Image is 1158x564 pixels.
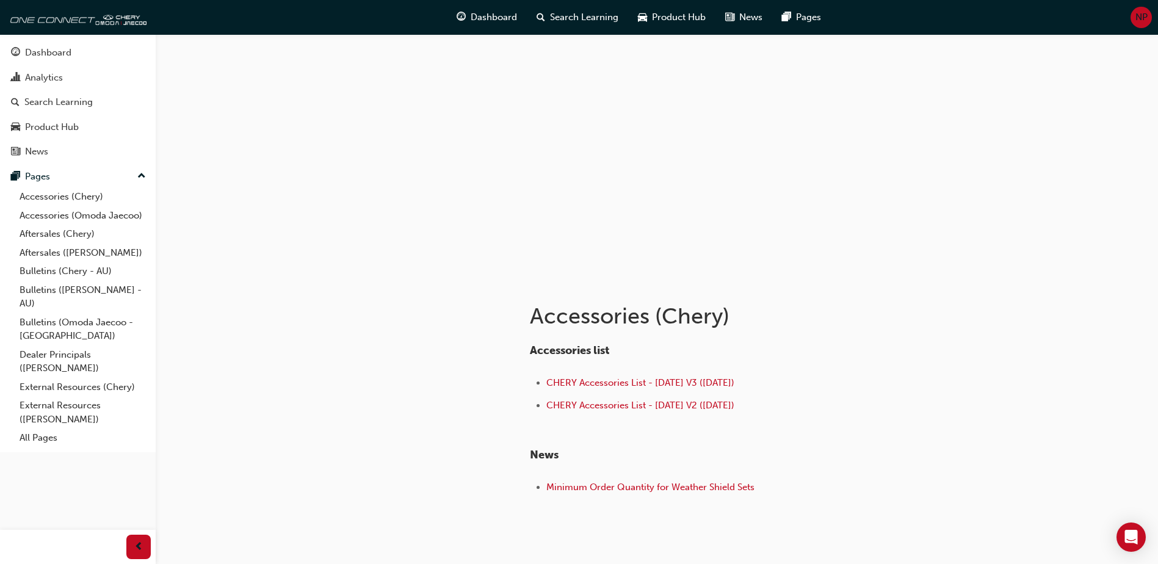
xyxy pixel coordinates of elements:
div: Pages [25,170,50,184]
a: News [5,140,151,163]
div: Analytics [25,71,63,85]
span: NP [1135,10,1148,24]
a: Dealer Principals ([PERSON_NAME]) [15,345,151,378]
a: Aftersales ([PERSON_NAME]) [15,244,151,262]
button: NP [1131,7,1152,28]
span: Product Hub [652,10,706,24]
span: search-icon [537,10,545,25]
span: News [739,10,762,24]
a: Bulletins (Omoda Jaecoo - [GEOGRAPHIC_DATA]) [15,313,151,345]
a: Dashboard [5,42,151,64]
span: guage-icon [11,48,20,59]
span: chart-icon [11,73,20,84]
a: news-iconNews [715,5,772,30]
a: External Resources (Chery) [15,378,151,397]
span: car-icon [11,122,20,133]
button: Pages [5,165,151,188]
div: News [25,145,48,159]
a: pages-iconPages [772,5,831,30]
img: oneconnect [6,5,147,29]
div: Search Learning [24,95,93,109]
span: guage-icon [457,10,466,25]
a: Product Hub [5,116,151,139]
a: car-iconProduct Hub [628,5,715,30]
a: search-iconSearch Learning [527,5,628,30]
div: Dashboard [25,46,71,60]
a: Bulletins ([PERSON_NAME] - AU) [15,281,151,313]
button: DashboardAnalyticsSearch LearningProduct HubNews [5,39,151,165]
div: Open Intercom Messenger [1116,522,1146,552]
a: Analytics [5,67,151,89]
div: Product Hub [25,120,79,134]
span: Search Learning [550,10,618,24]
a: CHERY Accessories List - [DATE] V2 ([DATE]) [546,400,734,411]
a: All Pages [15,428,151,447]
span: Accessories list [530,344,609,357]
span: car-icon [638,10,647,25]
span: pages-icon [782,10,791,25]
h1: Accessories (Chery) [530,303,930,330]
span: up-icon [137,168,146,184]
a: External Resources ([PERSON_NAME]) [15,396,151,428]
span: news-icon [725,10,734,25]
a: CHERY Accessories List - [DATE] V3 ([DATE]) [546,377,734,388]
a: Aftersales (Chery) [15,225,151,244]
span: Dashboard [471,10,517,24]
a: Accessories (Omoda Jaecoo) [15,206,151,225]
span: News [530,448,559,461]
span: prev-icon [134,540,143,555]
a: guage-iconDashboard [447,5,527,30]
a: Minimum Order Quantity for Weather Shield Sets [546,482,755,493]
span: search-icon [11,97,20,108]
span: pages-icon [11,172,20,183]
span: news-icon [11,146,20,157]
a: Accessories (Chery) [15,187,151,206]
a: Search Learning [5,91,151,114]
a: Bulletins (Chery - AU) [15,262,151,281]
span: Pages [796,10,821,24]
